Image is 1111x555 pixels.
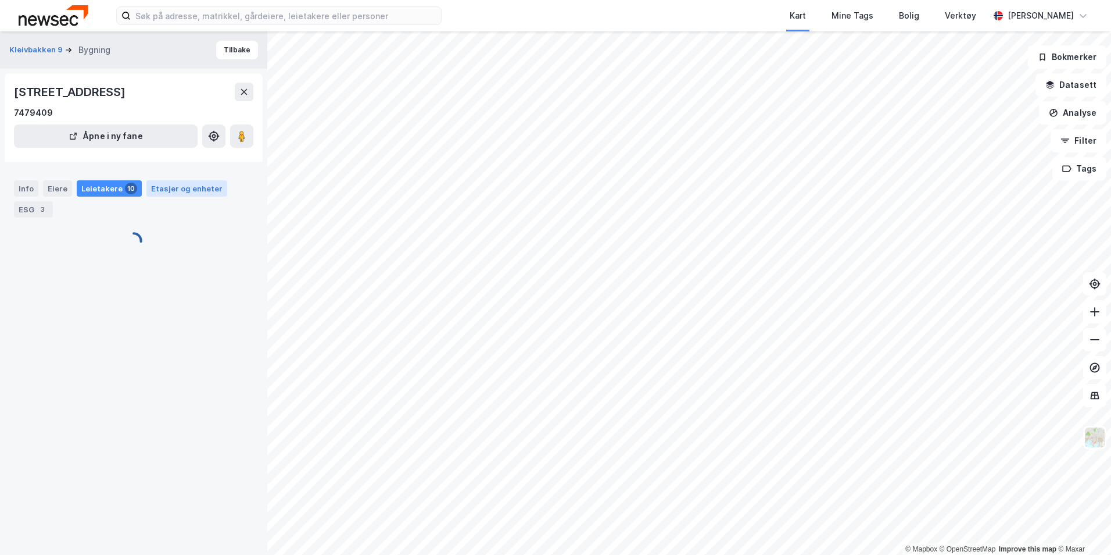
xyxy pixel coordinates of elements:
[125,183,137,194] div: 10
[14,106,53,120] div: 7479409
[1084,426,1106,449] img: Z
[832,9,873,23] div: Mine Tags
[9,44,65,56] button: Kleivbakken 9
[1053,499,1111,555] iframe: Chat Widget
[14,201,53,218] div: ESG
[1053,499,1111,555] div: Kontrollprogram for chat
[43,180,72,197] div: Eiere
[999,545,1056,553] a: Improve this map
[78,43,110,57] div: Bygning
[1052,157,1106,180] button: Tags
[151,183,223,194] div: Etasjer og enheter
[790,9,806,23] div: Kart
[1039,101,1106,124] button: Analyse
[1035,73,1106,97] button: Datasett
[1028,45,1106,69] button: Bokmerker
[940,545,996,553] a: OpenStreetMap
[14,83,128,101] div: [STREET_ADDRESS]
[216,41,258,59] button: Tilbake
[899,9,919,23] div: Bolig
[77,180,142,197] div: Leietakere
[124,232,143,250] img: spinner.a6d8c91a73a9ac5275cf975e30b51cfb.svg
[14,124,198,148] button: Åpne i ny fane
[14,180,38,197] div: Info
[131,7,441,24] input: Søk på adresse, matrikkel, gårdeiere, leietakere eller personer
[945,9,976,23] div: Verktøy
[1008,9,1074,23] div: [PERSON_NAME]
[19,5,88,26] img: newsec-logo.f6e21ccffca1b3a03d2d.png
[37,204,48,215] div: 3
[1051,129,1106,152] button: Filter
[905,545,937,553] a: Mapbox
